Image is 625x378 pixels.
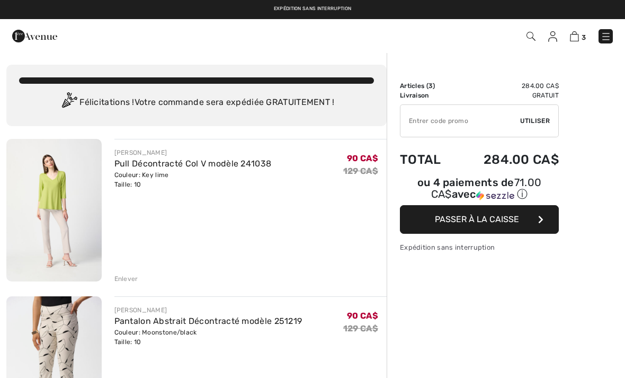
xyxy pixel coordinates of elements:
span: 90 CA$ [347,311,378,321]
s: 129 CA$ [343,166,378,176]
td: Gratuit [456,91,559,100]
div: Couleur: Key lime Taille: 10 [114,170,272,189]
div: Couleur: Moonstone/black Taille: 10 [114,328,302,347]
a: Pantalon Abstrait Décontracté modèle 251219 [114,316,302,326]
div: [PERSON_NAME] [114,305,302,315]
td: Livraison [400,91,456,100]
div: Félicitations ! Votre commande sera expédiée GRATUITEMENT ! [19,92,374,113]
img: Sezzle [476,191,514,200]
span: Passer à la caisse [435,214,519,224]
img: Pull Décontracté Col V modèle 241038 [6,139,102,282]
img: Congratulation2.svg [58,92,79,113]
s: 129 CA$ [343,323,378,333]
span: 3 [582,33,586,41]
span: 3 [428,82,433,90]
img: Mes infos [548,31,557,42]
div: Expédition sans interruption [400,242,559,252]
img: Menu [601,31,611,42]
a: Pull Décontracté Col V modèle 241038 [114,159,272,169]
input: Code promo [400,105,520,137]
td: 284.00 CA$ [456,81,559,91]
div: Enlever [114,274,138,284]
button: Passer à la caisse [400,205,559,234]
img: Recherche [526,32,535,41]
div: ou 4 paiements de71.00 CA$avecSezzle Cliquez pour en savoir plus sur Sezzle [400,178,559,205]
span: Utiliser [520,116,550,126]
div: [PERSON_NAME] [114,148,272,157]
span: 90 CA$ [347,153,378,163]
td: Articles ( ) [400,81,456,91]
a: 3 [570,30,586,42]
img: 1ère Avenue [12,25,57,47]
td: 284.00 CA$ [456,142,559,178]
img: Panier d'achat [570,31,579,41]
td: Total [400,142,456,178]
span: 71.00 CA$ [431,176,542,200]
div: ou 4 paiements de avec [400,178,559,201]
a: 1ère Avenue [12,30,57,40]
